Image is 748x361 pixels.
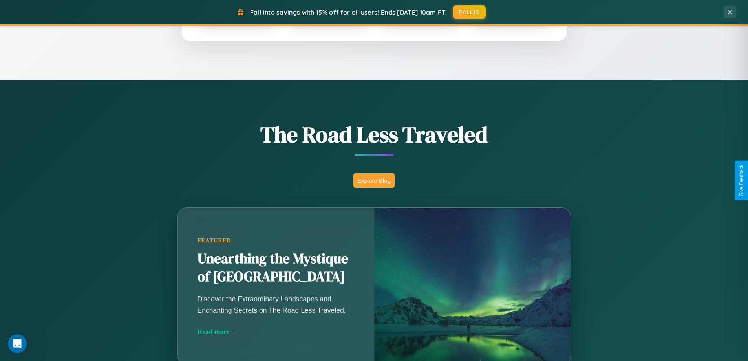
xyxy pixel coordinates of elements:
iframe: Intercom live chat [8,334,27,353]
div: Give Feedback [739,165,744,196]
button: FALL15 [453,5,486,19]
div: Read more → [198,328,355,336]
p: Discover the Extraordinary Landscapes and Enchanting Secrets on The Road Less Traveled. [198,293,355,315]
span: Fall into savings with 15% off for all users! Ends [DATE] 10am PT. [250,8,447,16]
button: Explore Blog [353,173,395,188]
h2: Unearthing the Mystique of [GEOGRAPHIC_DATA] [198,250,355,286]
h1: The Road Less Traveled [139,119,610,150]
div: Featured [198,237,355,244]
